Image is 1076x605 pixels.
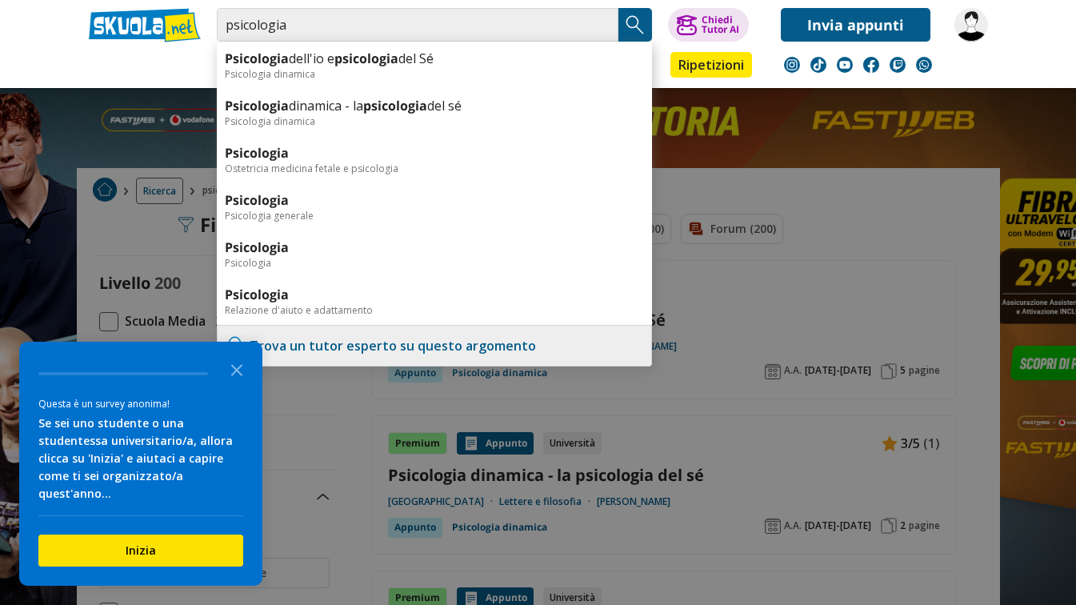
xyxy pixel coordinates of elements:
[225,67,644,81] div: Psicologia dinamica
[670,52,752,78] a: Ripetizioni
[225,191,289,209] b: Psicologia
[225,114,644,128] div: Psicologia dinamica
[225,303,644,317] div: Relazione d'aiuto e adattamento
[225,256,644,270] div: Psicologia
[916,57,932,73] img: WhatsApp
[781,8,930,42] a: Invia appunti
[363,97,427,114] b: psicologia
[954,8,988,42] img: tessarilisa
[890,57,906,73] img: twitch
[217,8,618,42] input: Cerca appunti, riassunti o versioni
[837,57,853,73] img: youtube
[225,50,644,67] a: Psicologiadell'io epsicologiadel Sé
[226,334,250,358] img: Trova un tutor esperto
[623,13,647,37] img: Cerca appunti, riassunti o versioni
[38,535,243,567] button: Inizia
[863,57,879,73] img: facebook
[225,286,289,303] b: Psicologia
[225,162,644,175] div: Ostetricia medicina fetale e psicologia
[618,8,652,42] button: Search Button
[19,342,262,586] div: Survey
[225,238,289,256] b: Psicologia
[225,50,289,67] b: Psicologia
[225,286,644,303] a: Psicologia
[784,57,800,73] img: instagram
[225,97,289,114] b: Psicologia
[225,209,644,222] div: Psicologia generale
[250,337,536,355] a: Trova un tutor esperto su questo argomento
[213,52,285,81] a: Appunti
[702,15,739,34] div: Chiedi Tutor AI
[221,353,253,385] button: Close the survey
[668,8,749,42] button: ChiediTutor AI
[38,415,243,503] div: Se sei uno studente o una studentessa universitario/a, allora clicca su 'Inizia' e aiutaci a capi...
[225,97,644,114] a: Psicologiadinamica - lapsicologiadel sé
[225,144,289,162] b: Psicologia
[38,396,243,411] div: Questa è un survey anonima!
[810,57,826,73] img: tiktok
[225,191,644,209] a: Psicologia
[334,50,398,67] b: psicologia
[225,144,644,162] a: Psicologia
[225,238,644,256] a: Psicologia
